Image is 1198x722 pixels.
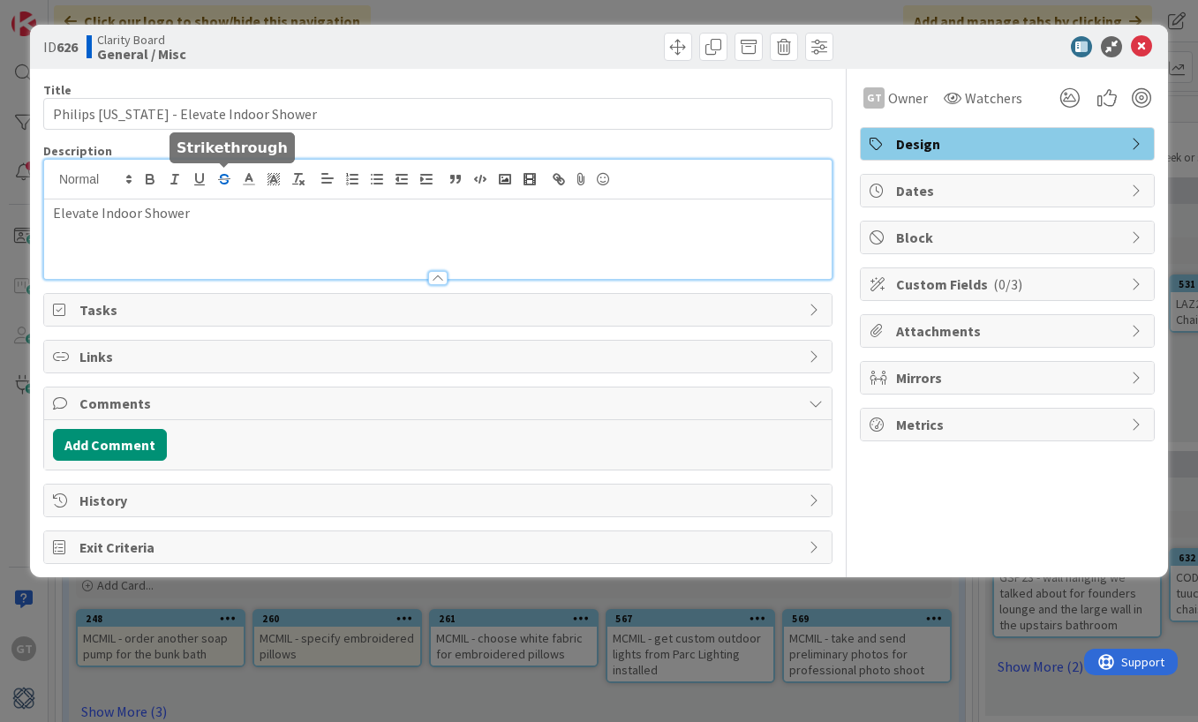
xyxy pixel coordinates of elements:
p: Elevate Indoor Shower [53,203,823,223]
span: ( 0/3 ) [993,275,1022,293]
span: Links [79,346,800,367]
span: Dates [896,180,1122,201]
b: 626 [57,38,78,56]
span: Watchers [965,87,1022,109]
span: Custom Fields [896,274,1122,295]
span: History [79,490,800,511]
span: Support [37,3,80,24]
span: Comments [79,393,800,414]
h5: Strikethrough [177,139,288,156]
span: ID [43,36,78,57]
span: Metrics [896,414,1122,435]
button: Add Comment [53,429,167,461]
div: GT [863,87,885,109]
input: type card name here... [43,98,833,130]
span: Attachments [896,320,1122,342]
span: Clarity Board [97,33,186,47]
span: Design [896,133,1122,154]
span: Exit Criteria [79,537,800,558]
b: General / Misc [97,47,186,61]
span: Block [896,227,1122,248]
span: Description [43,143,112,159]
span: Owner [888,87,928,109]
span: Mirrors [896,367,1122,388]
label: Title [43,82,72,98]
span: Tasks [79,299,800,320]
